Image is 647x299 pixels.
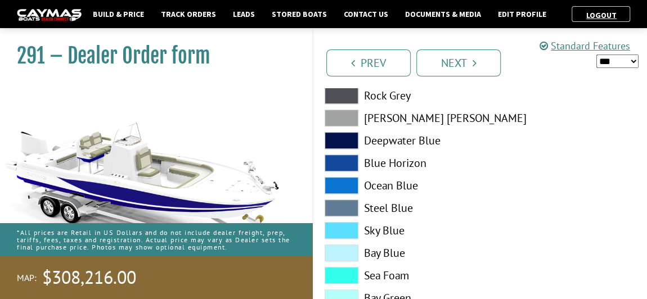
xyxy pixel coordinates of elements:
[338,7,394,21] a: Contact Us
[17,272,37,284] span: MAP:
[17,223,295,257] p: *All prices are Retail in US Dollars and do not include dealer freight, prep, tariffs, fees, taxe...
[399,7,487,21] a: Documents & Media
[326,49,411,76] a: Prev
[266,7,333,21] a: Stored Boats
[325,267,469,284] label: Sea Foam
[540,39,630,52] a: Standard Features
[17,43,284,69] h1: 291 – Dealer Order form
[325,155,469,171] label: Blue Horizon
[323,48,647,76] ul: Pagination
[42,266,136,289] span: $308,216.00
[581,10,622,20] a: Logout
[325,222,469,239] label: Sky Blue
[492,7,552,21] a: Edit Profile
[325,177,469,194] label: Ocean Blue
[17,9,82,21] img: caymas-dealer-connect-2ed40d3bc7270c1d8d7ffb4b79bf05adc795679939227970def78ec6f6c03838.gif
[325,132,469,149] label: Deepwater Blue
[325,200,469,216] label: Steel Blue
[87,7,150,21] a: Build & Price
[325,110,469,126] label: [PERSON_NAME] [PERSON_NAME]
[325,87,469,104] label: Rock Grey
[325,244,469,261] label: Bay Blue
[155,7,222,21] a: Track Orders
[416,49,501,76] a: Next
[227,7,260,21] a: Leads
